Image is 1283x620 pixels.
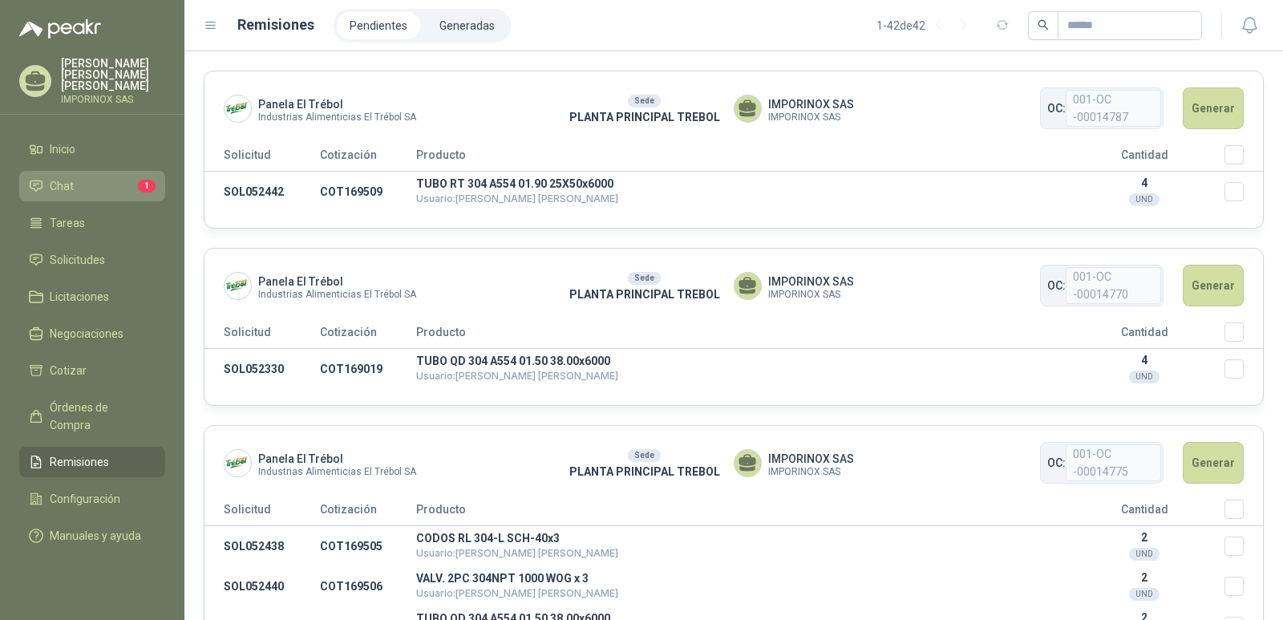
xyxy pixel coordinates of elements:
[258,95,416,113] span: Panela El Trébol
[19,171,165,201] a: Chat1
[50,453,109,471] span: Remisiones
[416,533,1064,544] p: CODOS RL 304-L SCH-40x3
[204,349,320,390] td: SOL052330
[204,322,320,349] th: Solicitud
[204,172,320,213] td: SOL052442
[1066,267,1161,304] span: 001-OC -00014770
[416,370,618,382] span: Usuario: [PERSON_NAME] [PERSON_NAME]
[628,272,661,285] div: Sede
[19,208,165,238] a: Tareas
[1224,172,1263,213] td: Seleccionar/deseleccionar
[768,450,854,468] span: IMPORINOX SAS
[225,95,251,122] img: Company Logo
[427,12,508,39] a: Generadas
[1129,588,1160,601] div: UND
[204,526,320,567] td: SOL052438
[320,145,416,172] th: Cotización
[416,587,618,599] span: Usuario: [PERSON_NAME] [PERSON_NAME]
[416,178,1064,189] p: TUBO RT 304 A554 01.90 25X50x6000
[1064,176,1224,189] p: 4
[555,108,734,126] p: PLANTA PRINCIPAL TREBOL
[19,392,165,440] a: Órdenes de Compra
[1224,566,1263,606] td: Seleccionar/deseleccionar
[320,349,416,390] td: COT169019
[320,526,416,567] td: COT169505
[50,140,75,158] span: Inicio
[50,362,87,379] span: Cotizar
[1064,354,1224,367] p: 4
[258,113,416,122] span: Industrias Alimenticias El Trébol SA
[1183,265,1244,306] button: Generar
[1047,99,1066,117] span: OC:
[416,322,1064,349] th: Producto
[19,447,165,477] a: Remisiones
[1047,454,1066,472] span: OC:
[204,145,320,172] th: Solicitud
[1224,145,1263,172] th: Seleccionar/deseleccionar
[320,566,416,606] td: COT169506
[1047,277,1066,294] span: OC:
[320,500,416,526] th: Cotización
[1183,442,1244,484] button: Generar
[19,134,165,164] a: Inicio
[768,290,854,299] span: IMPORINOX SAS
[19,245,165,275] a: Solicitudes
[61,95,165,104] p: IMPORINOX SAS
[258,468,416,476] span: Industrias Alimenticias El Trébol SA
[138,180,156,192] span: 1
[19,19,101,38] img: Logo peakr
[1224,526,1263,567] td: Seleccionar/deseleccionar
[1064,531,1224,544] p: 2
[19,484,165,514] a: Configuración
[1129,548,1160,561] div: UND
[337,12,420,39] a: Pendientes
[1064,145,1224,172] th: Cantidad
[19,282,165,312] a: Licitaciones
[768,95,854,113] span: IMPORINOX SAS
[416,547,618,559] span: Usuario: [PERSON_NAME] [PERSON_NAME]
[50,490,120,508] span: Configuración
[1038,19,1049,30] span: search
[50,214,85,232] span: Tareas
[237,14,314,36] h1: Remisiones
[204,566,320,606] td: SOL052440
[50,399,150,434] span: Órdenes de Compra
[320,172,416,213] td: COT169509
[19,355,165,386] a: Cotizar
[320,322,416,349] th: Cotización
[1129,371,1160,383] div: UND
[50,288,109,306] span: Licitaciones
[1224,349,1263,390] td: Seleccionar/deseleccionar
[416,355,1064,367] p: TUBO QD 304 A554 01.50 38.00x6000
[19,318,165,349] a: Negociaciones
[225,273,251,299] img: Company Logo
[1066,90,1161,127] span: 001-OC -00014787
[225,450,251,476] img: Company Logo
[555,286,734,303] p: PLANTA PRINCIPAL TREBOL
[1183,87,1244,129] button: Generar
[1224,500,1263,526] th: Seleccionar/deseleccionar
[555,463,734,480] p: PLANTA PRINCIPAL TREBOL
[258,273,416,290] span: Panela El Trébol
[50,251,105,269] span: Solicitudes
[258,450,416,468] span: Panela El Trébol
[768,113,854,122] span: IMPORINOX SAS
[416,573,1064,584] p: VALV. 2PC 304NPT 1000 WOG x 3
[416,192,618,205] span: Usuario: [PERSON_NAME] [PERSON_NAME]
[50,325,123,342] span: Negociaciones
[628,449,661,462] div: Sede
[628,95,661,107] div: Sede
[1064,571,1224,584] p: 2
[50,527,141,545] span: Manuales y ayuda
[876,13,977,38] div: 1 - 42 de 42
[416,145,1064,172] th: Producto
[50,177,74,195] span: Chat
[1064,500,1224,526] th: Cantidad
[1066,444,1161,481] span: 001-OC -00014775
[19,521,165,551] a: Manuales y ayuda
[768,273,854,290] span: IMPORINOX SAS
[204,500,320,526] th: Solicitud
[1129,193,1160,206] div: UND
